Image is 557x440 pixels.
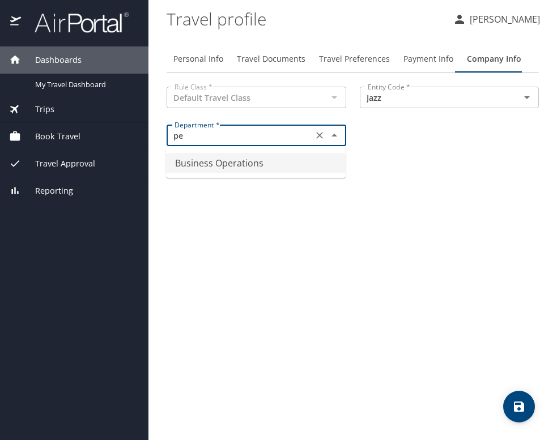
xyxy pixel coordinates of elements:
[22,11,129,33] img: airportal-logo.png
[21,103,54,116] span: Trips
[319,52,390,66] span: Travel Preferences
[173,52,223,66] span: Personal Info
[10,11,22,33] img: icon-airportal.png
[448,9,545,29] button: [PERSON_NAME]
[312,127,328,143] button: Clear
[21,157,95,170] span: Travel Approval
[21,130,80,143] span: Book Travel
[466,12,540,26] p: [PERSON_NAME]
[467,52,521,66] span: Company Info
[403,52,453,66] span: Payment Info
[167,45,539,72] div: Profile
[326,127,342,143] button: Close
[21,54,82,66] span: Dashboards
[519,89,535,105] button: Open
[503,391,535,422] button: save
[21,185,73,197] span: Reporting
[166,153,346,173] li: Business Operations
[35,79,135,90] span: My Travel Dashboard
[237,52,305,66] span: Travel Documents
[167,1,444,36] h1: Travel profile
